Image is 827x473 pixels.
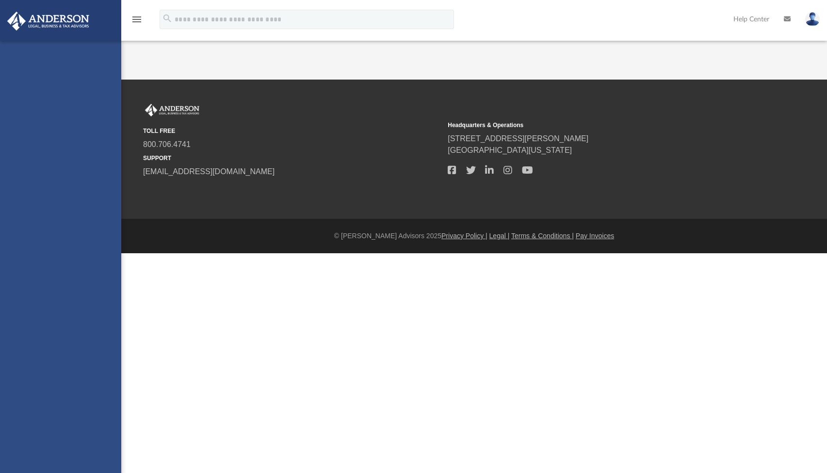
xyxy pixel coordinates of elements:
[448,146,572,154] a: [GEOGRAPHIC_DATA][US_STATE]
[143,104,201,116] img: Anderson Advisors Platinum Portal
[805,12,820,26] img: User Pic
[131,18,143,25] a: menu
[162,13,173,24] i: search
[131,14,143,25] i: menu
[121,231,827,241] div: © [PERSON_NAME] Advisors 2025
[143,140,191,148] a: 800.706.4741
[143,154,441,163] small: SUPPORT
[143,127,441,135] small: TOLL FREE
[4,12,92,31] img: Anderson Advisors Platinum Portal
[489,232,510,240] a: Legal |
[511,232,574,240] a: Terms & Conditions |
[576,232,614,240] a: Pay Invoices
[448,134,588,143] a: [STREET_ADDRESS][PERSON_NAME]
[143,167,275,176] a: [EMAIL_ADDRESS][DOMAIN_NAME]
[448,121,746,130] small: Headquarters & Operations
[441,232,487,240] a: Privacy Policy |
